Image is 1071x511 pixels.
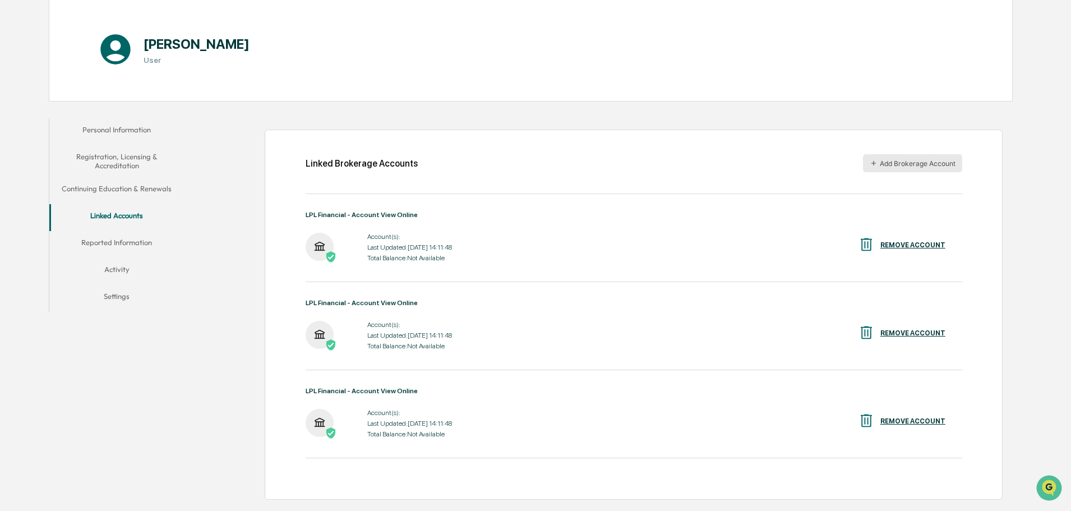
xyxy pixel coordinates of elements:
a: 🗄️Attestations [77,225,144,245]
div: 🗄️ [81,231,90,240]
a: 🔎Data Lookup [7,246,75,266]
a: 🖐️Preclearance [7,225,77,245]
div: 🔎 [11,252,20,261]
img: Active [325,427,336,439]
div: REMOVE ACCOUNT [880,241,945,249]
div: Total Balance: Not Available [367,254,452,262]
div: We're available if you need us! [50,97,154,106]
img: Thomas Schulte [11,142,29,160]
img: LPL Financial - Account View Online - Active [306,409,334,437]
div: Total Balance: Not Available [367,342,452,350]
button: Activity [49,258,184,285]
div: Account(s): [367,233,452,241]
p: How can we help? [11,24,204,42]
button: Start new chat [191,89,204,103]
div: Start new chat [50,86,184,97]
span: • [93,153,97,162]
span: [PERSON_NAME] [35,153,91,162]
img: Active [325,251,336,263]
button: Personal Information [49,118,184,145]
div: Account(s): [367,321,452,329]
button: Reported Information [49,231,184,258]
img: 8933085812038_c878075ebb4cc5468115_72.jpg [24,86,44,106]
div: REMOVE ACCOUNT [880,417,945,425]
div: Last Updated: [DATE] 14:11:48 [367,420,452,427]
span: [DATE] [99,153,122,162]
div: REMOVE ACCOUNT [880,329,945,337]
img: REMOVE ACCOUNT [858,412,875,429]
input: Clear [29,51,185,63]
div: Last Updated: [DATE] 14:11:48 [367,332,452,339]
div: Account(s): [367,409,452,417]
div: secondary tabs example [49,118,184,312]
img: 1746055101610-c473b297-6a78-478c-a979-82029cc54cd1 [11,86,31,106]
div: LPL Financial - Account View Online [306,211,962,219]
button: Linked Accounts [49,204,184,231]
div: LPL Financial - Account View Online [306,299,962,307]
button: Settings [49,285,184,312]
span: • [93,183,97,192]
div: Linked Brokerage Accounts [306,158,418,169]
img: REMOVE ACCOUNT [858,236,875,253]
div: LPL Financial - Account View Online [306,387,962,395]
span: Preclearance [22,229,72,241]
div: Last Updated: [DATE] 14:11:48 [367,243,452,251]
button: Continuing Education & Renewals [49,177,184,204]
a: Powered byPylon [79,278,136,287]
span: Data Lookup [22,251,71,262]
div: Total Balance: Not Available [367,430,452,438]
button: Registration, Licensing & Accreditation [49,145,184,177]
span: [PERSON_NAME] [35,183,91,192]
img: REMOVE ACCOUNT [858,324,875,341]
button: See all [174,122,204,136]
button: Add Brokerage Account [863,154,962,172]
h1: [PERSON_NAME] [144,36,250,52]
img: LPL Financial - Account View Online - Active [306,233,334,261]
div: 🖐️ [11,231,20,240]
img: Jack Rasmussen [11,172,29,190]
span: [DATE] [99,183,122,192]
img: 1746055101610-c473b297-6a78-478c-a979-82029cc54cd1 [22,183,31,192]
span: Pylon [112,278,136,287]
img: LPL Financial - Account View Online - Active [306,321,334,349]
span: Attestations [93,229,139,241]
div: Past conversations [11,125,75,133]
img: Active [325,339,336,351]
iframe: Open customer support [1035,474,1065,504]
h3: User [144,56,250,65]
